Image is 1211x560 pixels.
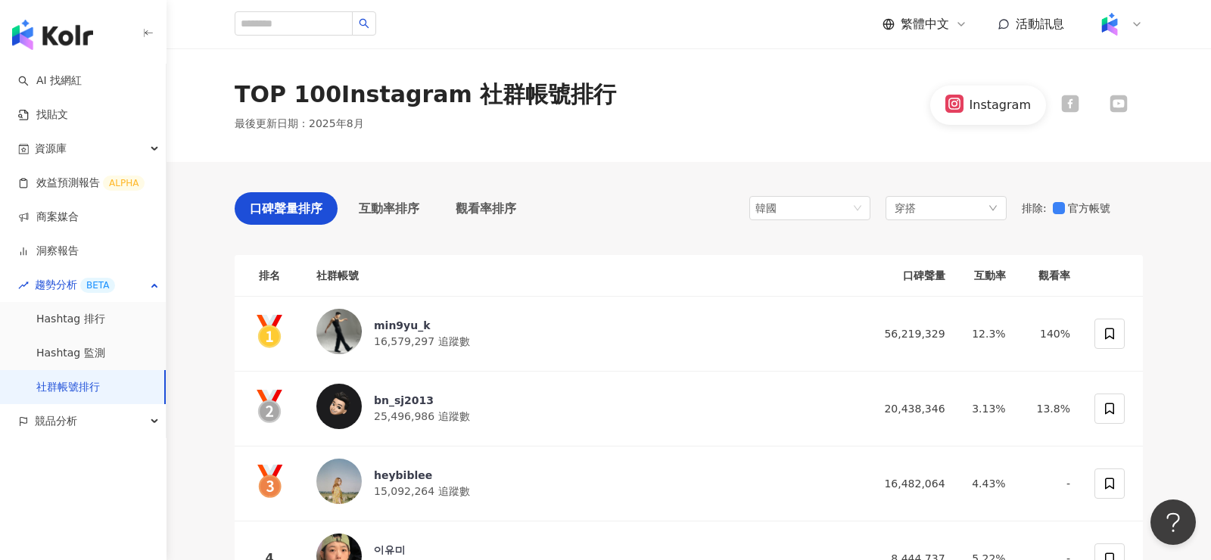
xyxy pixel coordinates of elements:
span: 競品分析 [35,404,77,438]
th: 口碑聲量 [867,255,957,297]
a: KOL Avatarbn_sj201325,496,986 追蹤數 [316,384,855,434]
p: 最後更新日期 ： 2025年8月 [235,117,364,132]
div: 4.43% [970,475,1006,492]
a: Hashtag 排行 [36,312,105,327]
td: - [1018,446,1082,521]
span: 25,496,986 追蹤數 [374,410,470,422]
div: TOP 100 Instagram 社群帳號排行 [235,79,616,110]
span: 16,579,297 追蹤數 [374,335,470,347]
span: 排除 : [1022,202,1047,214]
span: 官方帳號 [1065,200,1116,216]
a: 商案媒合 [18,210,79,225]
img: Kolr%20app%20icon%20%281%29.png [1095,10,1124,39]
span: 觀看率排序 [456,199,516,218]
div: Instagram [970,97,1031,114]
a: 效益預測報告ALPHA [18,176,145,191]
span: 趨勢分析 [35,268,115,302]
div: 16,482,064 [879,475,945,492]
div: 12.3% [970,325,1006,342]
span: 互動率排序 [359,199,419,218]
th: 排名 [235,255,304,297]
div: 56,219,329 [879,325,945,342]
img: KOL Avatar [316,459,362,504]
div: heybiblee [374,468,470,483]
th: 社群帳號 [304,255,867,297]
th: 互動率 [957,255,1018,297]
div: 이유미 [374,543,463,558]
div: min9yu_k [374,318,470,333]
img: logo [12,20,93,50]
div: 韓國 [755,197,805,219]
iframe: Help Scout Beacon - Open [1150,499,1196,545]
div: BETA [80,278,115,293]
span: down [988,204,998,213]
div: 20,438,346 [879,400,945,417]
img: KOL Avatar [316,384,362,429]
span: 穿搭 [895,200,916,216]
img: KOL Avatar [316,309,362,354]
span: 繁體中文 [901,16,949,33]
div: 3.13% [970,400,1006,417]
div: 13.8% [1030,400,1070,417]
div: 140% [1030,325,1070,342]
span: 活動訊息 [1016,17,1064,31]
span: 資源庫 [35,132,67,166]
a: searchAI 找網紅 [18,73,82,89]
span: 15,092,264 追蹤數 [374,485,470,497]
a: 找貼文 [18,107,68,123]
a: 社群帳號排行 [36,380,100,395]
a: KOL Avatarheybiblee15,092,264 追蹤數 [316,459,855,509]
a: Hashtag 監測 [36,346,105,361]
span: search [359,18,369,29]
th: 觀看率 [1018,255,1082,297]
a: 洞察報告 [18,244,79,259]
span: 口碑聲量排序 [250,199,322,218]
span: rise [18,280,29,291]
div: bn_sj2013 [374,393,470,408]
a: KOL Avatarmin9yu_k16,579,297 追蹤數 [316,309,855,359]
